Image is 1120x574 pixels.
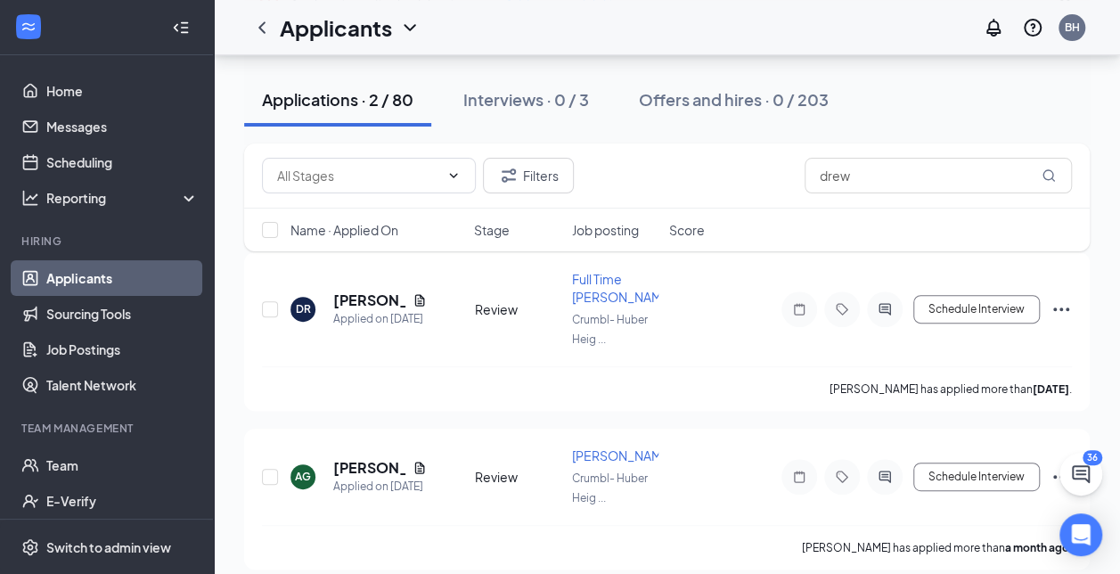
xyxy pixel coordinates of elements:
div: Hiring [21,234,195,249]
svg: Filter [498,165,519,186]
a: Job Postings [46,332,199,367]
div: Review [475,468,561,486]
div: Reporting [46,189,200,207]
a: Applicants [46,260,199,296]
span: Crumbl- Huber Heig ... [572,471,648,504]
span: Full Time [PERSON_NAME] [572,271,674,305]
svg: Ellipses [1051,299,1072,320]
div: Applications · 2 / 80 [262,88,413,111]
p: [PERSON_NAME] has applied more than . [802,540,1072,555]
div: Applied on [DATE] [333,310,427,328]
a: Home [46,73,199,109]
div: Interviews · 0 / 3 [463,88,589,111]
h5: [PERSON_NAME] [333,291,405,310]
svg: WorkstreamLogo [20,18,37,36]
span: [PERSON_NAME] [572,447,674,463]
svg: ActiveChat [874,302,895,316]
svg: Analysis [21,189,39,207]
span: Job posting [571,221,638,239]
div: Team Management [21,421,195,436]
input: All Stages [277,166,439,185]
svg: ChevronDown [399,17,421,38]
div: DR [296,301,311,316]
svg: Tag [831,302,853,316]
button: ChatActive [1059,453,1102,496]
button: Filter Filters [483,158,574,193]
a: Talent Network [46,367,199,403]
div: Switch to admin view [46,538,171,556]
button: Schedule Interview [913,295,1040,324]
svg: ChatActive [1070,463,1091,485]
svg: Note [789,302,810,316]
b: a month ago [1005,541,1069,554]
svg: Note [789,470,810,484]
span: Name · Applied On [290,221,398,239]
svg: Settings [21,538,39,556]
div: Open Intercom Messenger [1059,513,1102,556]
div: 36 [1083,450,1102,465]
span: Crumbl- Huber Heig ... [572,313,648,346]
a: Messages [46,109,199,144]
div: AG [295,469,311,484]
span: Score [669,221,705,239]
h1: Applicants [280,12,392,43]
a: Scheduling [46,144,199,180]
svg: Document [413,461,427,475]
svg: Tag [831,470,853,484]
svg: Document [413,293,427,307]
svg: ActiveChat [874,470,895,484]
button: Schedule Interview [913,463,1040,491]
a: Sourcing Tools [46,296,199,332]
div: Applied on [DATE] [333,478,427,496]
svg: Collapse [172,19,190,37]
input: Search in applications [805,158,1072,193]
div: BH [1065,20,1080,35]
div: Review [475,300,561,318]
h5: [PERSON_NAME] [333,458,405,478]
svg: ChevronDown [446,168,461,183]
svg: Notifications [983,17,1004,38]
svg: QuestionInfo [1022,17,1043,38]
span: Stage [474,221,510,239]
svg: MagnifyingGlass [1042,168,1056,183]
svg: Ellipses [1051,466,1072,488]
a: Team [46,447,199,483]
p: [PERSON_NAME] has applied more than . [830,381,1072,397]
svg: ChevronLeft [251,17,273,38]
div: Offers and hires · 0 / 203 [639,88,829,111]
b: [DATE] [1033,382,1069,396]
a: E-Verify [46,483,199,519]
